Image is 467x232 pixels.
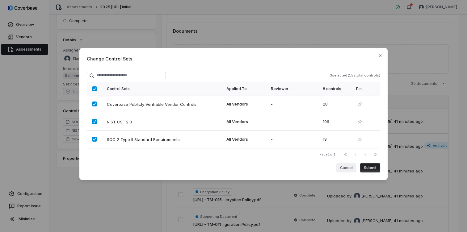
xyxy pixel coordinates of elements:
div: Reviewer [271,86,313,91]
div: Applied To [226,86,261,91]
span: All Vendors [226,137,248,142]
td: 106 [318,113,351,130]
span: 3 selected [330,73,347,78]
span: Coverbase Publicly Verifiable Vendor Controls [107,101,206,107]
button: Submit [360,163,380,172]
span: - [271,119,273,124]
button: Cancel [336,163,356,172]
div: # controls [323,86,346,91]
span: All Vendors [226,119,248,124]
span: - [271,101,273,106]
span: ( 152 total controls) [348,73,380,78]
span: Change Control Sets [87,56,380,62]
span: - [271,137,273,142]
td: 28 [318,96,351,113]
div: Page 1 of 1 [319,152,336,157]
span: NIST CSF 2.0 [107,119,206,125]
span: All Vendors [226,101,248,106]
div: Control Sets [107,86,217,91]
span: SOC 2 Type II Standard Requirements [107,137,206,142]
div: Pin [356,86,375,91]
td: 18 [318,130,351,148]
